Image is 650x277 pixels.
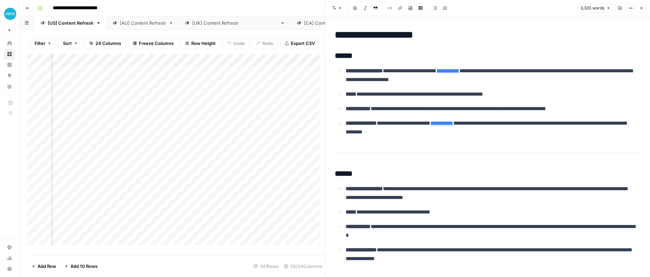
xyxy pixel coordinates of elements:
[27,261,60,272] button: Add Row
[35,40,45,47] span: Filter
[179,16,291,30] a: [[GEOGRAPHIC_DATA]] Content Refresh
[139,40,174,47] span: Freeze Columns
[4,5,15,22] button: Workspace: XeroOps
[30,38,56,49] button: Filter
[291,16,363,30] a: [CA] Content Refresh
[281,261,325,272] div: 24/24 Columns
[233,40,245,47] span: Undo
[263,87,292,94] div: Click to Open
[223,38,249,49] button: Undo
[191,40,216,47] span: Row Height
[304,20,350,26] div: [CA] Content Refresh
[4,70,15,81] a: Opportunities
[35,16,107,30] a: [US] Content Refresh
[85,38,126,49] button: 24 Columns
[262,40,273,47] span: Redo
[4,49,15,59] a: Browse
[107,16,179,30] a: [AU] Content Refresh
[4,242,15,253] a: Settings
[251,261,281,272] div: 341 Rows
[70,263,97,270] span: Add 10 Rows
[95,40,121,47] span: 24 Columns
[4,59,15,70] a: Insights
[128,38,178,49] button: Freeze Columns
[4,38,15,49] a: Home
[192,20,278,26] div: [[GEOGRAPHIC_DATA]] Content Refresh
[4,8,16,20] img: XeroOps Logo
[581,5,604,11] span: 3,320 words
[291,40,315,47] span: Export CSV
[59,38,82,49] button: Sort
[280,38,319,49] button: Export CSV
[252,38,278,49] button: Redo
[4,253,15,263] a: Usage
[578,4,613,12] button: 3,320 words
[120,20,166,26] div: [AU] Content Refresh
[181,38,220,49] button: Row Height
[4,81,15,92] a: Your Data
[60,261,102,272] button: Add 10 Rows
[38,263,56,270] span: Add Row
[48,20,93,26] div: [US] Content Refresh
[4,263,15,274] button: Help + Support
[63,40,72,47] span: Sort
